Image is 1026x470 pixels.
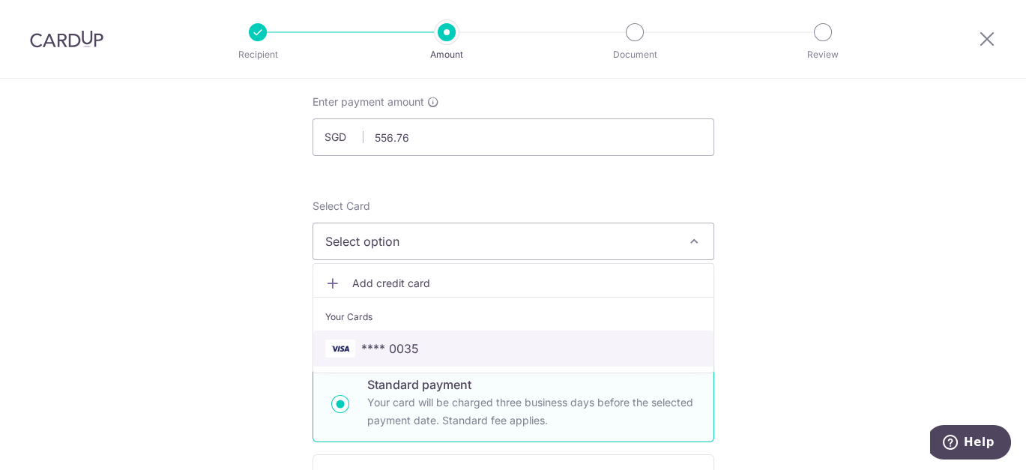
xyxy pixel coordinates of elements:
[325,340,355,358] img: VISA
[930,425,1011,463] iframe: Opens a widget where you can find more information
[391,47,502,62] p: Amount
[313,270,713,297] a: Add credit card
[367,394,695,430] p: Your card will be charged three business days before the selected payment date. Standard fee appl...
[313,223,714,260] button: Select option
[202,47,313,62] p: Recipient
[325,232,675,250] span: Select option
[367,376,695,394] p: Standard payment
[313,118,714,156] input: 0.00
[325,310,372,325] span: Your Cards
[313,199,370,212] span: translation missing: en.payables.payment_networks.credit_card.summary.labels.select_card
[352,276,701,291] span: Add credit card
[30,30,103,48] img: CardUp
[325,130,363,145] span: SGD
[579,47,690,62] p: Document
[767,47,878,62] p: Review
[313,263,714,373] ul: Select option
[313,94,424,109] span: Enter payment amount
